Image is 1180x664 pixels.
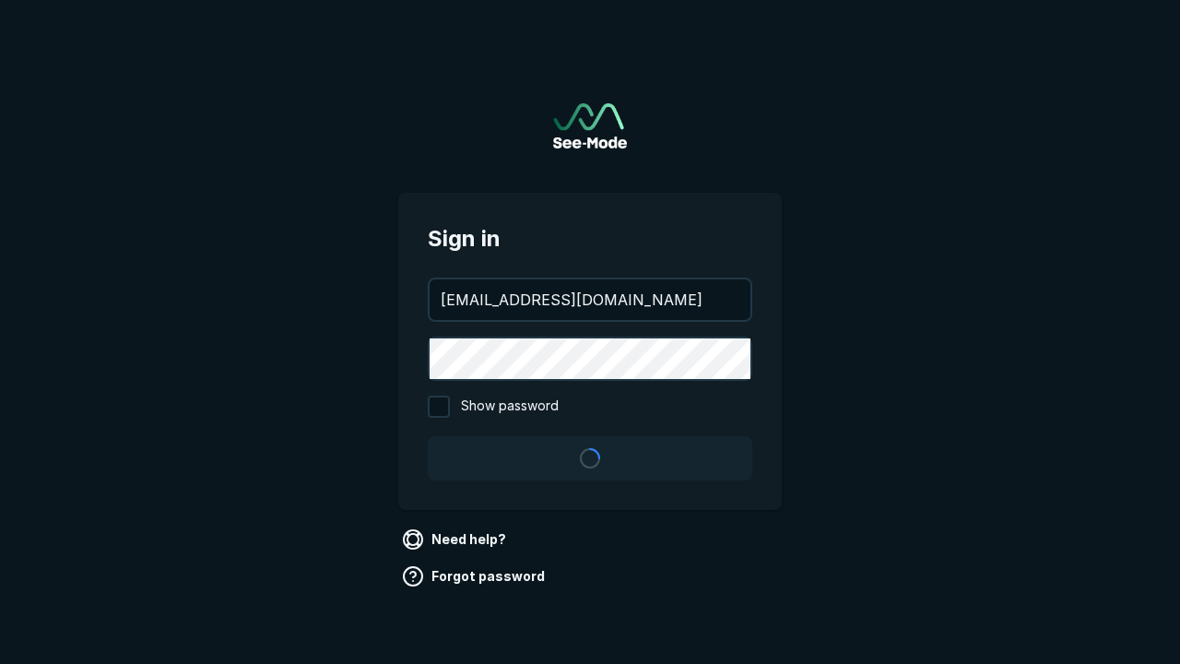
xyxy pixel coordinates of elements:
span: Sign in [428,222,752,255]
a: Need help? [398,525,513,554]
a: Go to sign in [553,103,627,148]
a: Forgot password [398,562,552,591]
img: See-Mode Logo [553,103,627,148]
input: your@email.com [430,279,750,320]
span: Show password [461,396,559,418]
